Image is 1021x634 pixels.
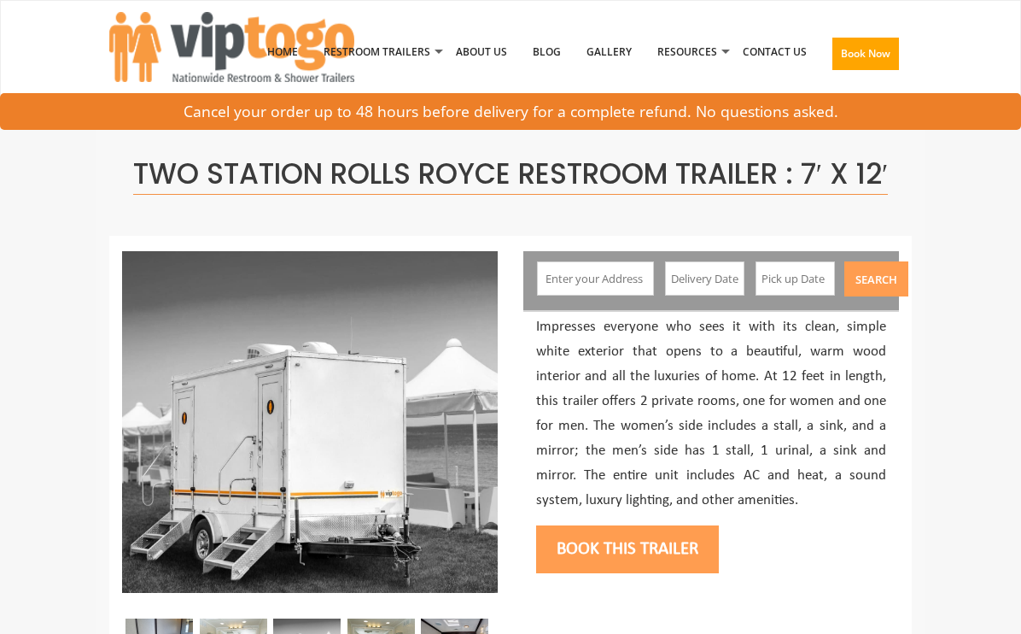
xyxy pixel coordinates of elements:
[109,12,354,82] img: VIPTOGO
[953,566,1021,634] button: Live Chat
[520,8,574,97] a: Blog
[311,8,443,97] a: Restroom Trailers
[254,8,311,97] a: Home
[756,261,836,296] input: Pick up Date
[122,251,498,593] img: Side view of two station restroom trailer with separate doors for males and females
[574,8,645,97] a: Gallery
[536,525,719,573] button: Book this trailer
[844,261,908,296] button: Search
[537,261,653,296] input: Enter your Address
[832,38,899,70] button: Book Now
[645,8,730,97] a: Resources
[820,8,912,107] a: Book Now
[133,154,888,195] span: Two Station Rolls Royce Restroom Trailer : 7′ x 12′
[536,315,886,513] p: Impresses everyone who sees it with its clean, simple white exterior that opens to a beautiful, w...
[730,8,820,97] a: Contact Us
[443,8,520,97] a: About Us
[665,261,745,296] input: Delivery Date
